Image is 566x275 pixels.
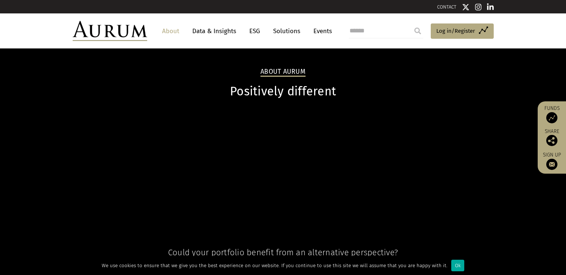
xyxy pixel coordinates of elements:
a: CONTACT [437,4,456,10]
img: Access Funds [546,112,557,123]
a: Data & Insights [189,24,240,38]
a: About [158,24,183,38]
a: Sign up [541,152,562,170]
a: Funds [541,105,562,123]
h4: Could your portfolio benefit from an alternative perspective? [73,247,494,257]
input: Submit [410,23,425,38]
img: Instagram icon [475,3,482,11]
h2: About Aurum [260,68,306,77]
h1: Positively different [73,84,494,99]
img: Share this post [546,135,557,146]
span: Log in/Register [436,26,475,35]
div: Ok [451,260,464,271]
a: ESG [246,24,264,38]
a: Events [310,24,332,38]
img: Sign up to our newsletter [546,159,557,170]
div: Share [541,129,562,146]
a: Log in/Register [431,23,494,39]
img: Twitter icon [462,3,469,11]
a: Solutions [269,24,304,38]
img: Linkedin icon [487,3,494,11]
img: Aurum [73,21,147,41]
